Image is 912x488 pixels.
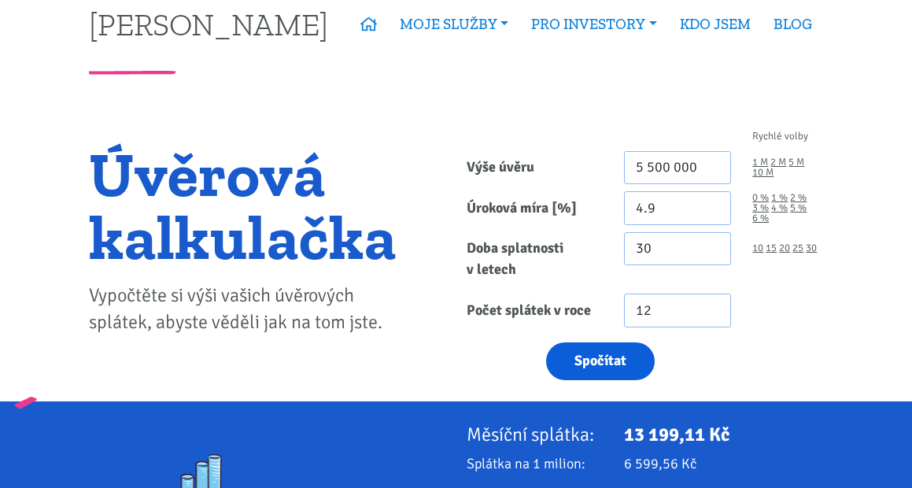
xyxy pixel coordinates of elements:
a: 3 % [752,203,769,213]
a: KDO JSEM [668,6,762,43]
label: Úroková míra [%] [456,191,614,225]
a: MOJE SLUŽBY [388,6,520,43]
label: Počet splátek v roce [456,294,614,327]
p: Měsíční splátka: [467,423,603,445]
a: BLOG [762,6,823,43]
a: 15 [766,243,777,253]
a: 1 % [771,193,788,203]
a: 20 [779,243,790,253]
a: 30 [806,243,817,253]
a: 4 % [771,203,788,213]
a: 2 % [790,193,807,203]
a: 2 M [770,157,786,168]
span: Rychlé volby [752,131,808,142]
p: 13 199,11 Kč [624,423,823,445]
p: Vypočtěte si výši vašich úvěrových splátek, abyste věděli jak na tom jste. [89,283,397,336]
a: PRO INVESTORY [520,6,669,43]
a: 1 M [752,157,768,168]
a: 10 M [752,168,774,178]
button: Spočítat [546,342,655,381]
a: [PERSON_NAME] [89,9,328,39]
a: 0 % [752,193,769,203]
a: 6 % [752,213,769,224]
a: 5 % [790,203,807,213]
h1: Úvěrová kalkulačka [89,142,397,268]
a: 5 M [788,157,804,168]
label: Výše úvěru [456,151,614,185]
p: Splátka na 1 milion: [467,453,603,475]
label: Doba splatnosti v letech [456,232,614,287]
a: 10 [752,243,763,253]
a: 25 [792,243,803,253]
p: 6 599,56 Kč [624,453,823,475]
